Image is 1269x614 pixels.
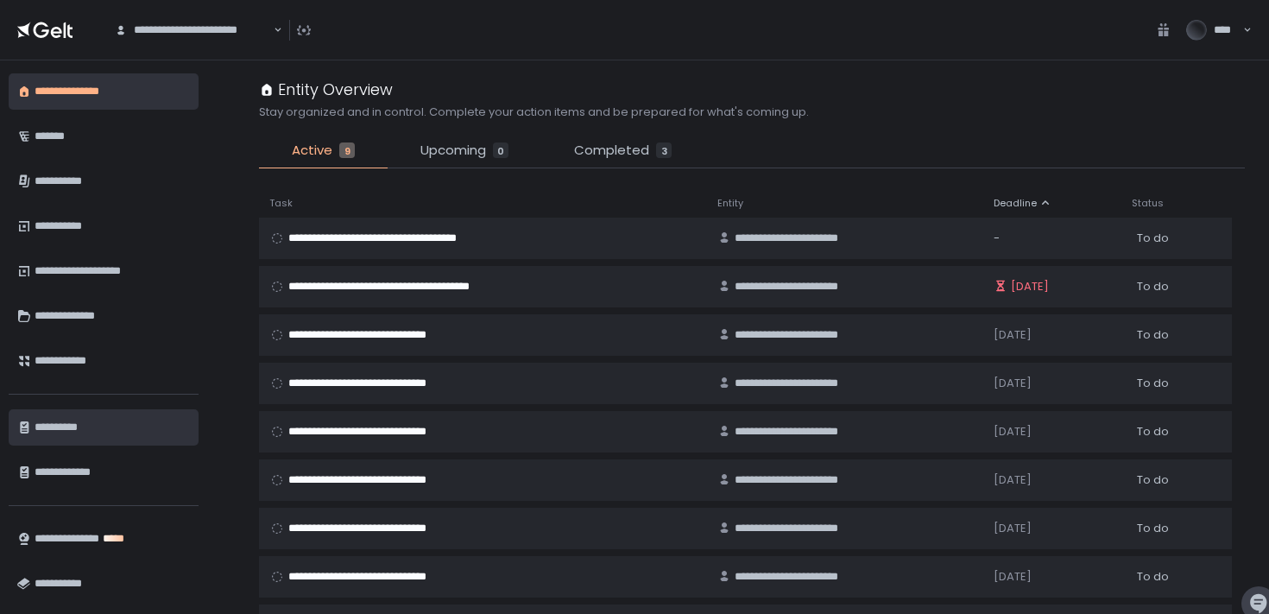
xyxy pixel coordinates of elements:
span: Entity [717,197,743,210]
div: 0 [493,142,508,158]
span: [DATE] [994,521,1032,536]
span: Upcoming [420,141,486,161]
div: 9 [339,142,355,158]
span: [DATE] [994,376,1032,391]
div: 3 [656,142,672,158]
span: Status [1132,197,1164,210]
span: To do [1137,521,1169,536]
span: To do [1137,424,1169,440]
span: Active [292,141,332,161]
span: Completed [574,141,649,161]
div: Entity Overview [259,78,393,101]
span: - [994,231,1000,246]
span: [DATE] [994,424,1032,440]
span: [DATE] [994,327,1032,343]
span: To do [1137,327,1169,343]
span: To do [1137,231,1169,246]
input: Search for option [271,22,272,39]
div: Search for option [104,12,282,48]
span: [DATE] [994,569,1032,585]
span: To do [1137,279,1169,294]
span: Task [269,197,293,210]
span: To do [1137,472,1169,488]
span: [DATE] [1011,279,1049,294]
h2: Stay organized and in control. Complete your action items and be prepared for what's coming up. [259,104,809,120]
span: Deadline [994,197,1037,210]
span: [DATE] [994,472,1032,488]
span: To do [1137,376,1169,391]
span: To do [1137,569,1169,585]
